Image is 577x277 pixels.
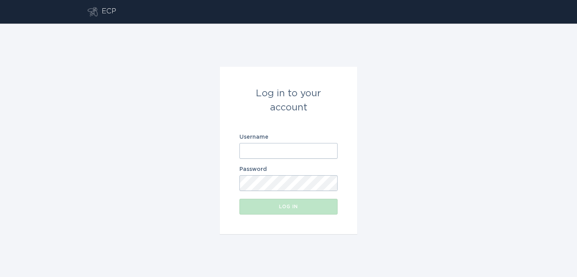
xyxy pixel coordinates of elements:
[102,7,116,17] div: ECP
[239,134,338,140] label: Username
[88,7,98,17] button: Go to dashboard
[239,167,338,172] label: Password
[239,86,338,115] div: Log in to your account
[239,199,338,215] button: Log in
[243,204,334,209] div: Log in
